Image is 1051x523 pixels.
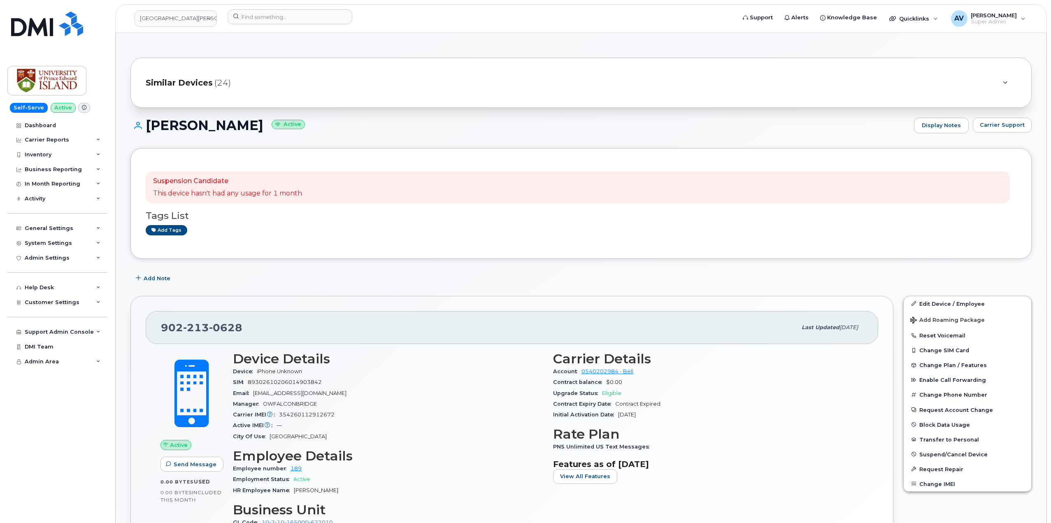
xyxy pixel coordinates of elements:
[602,390,621,396] span: Eligible
[233,502,543,517] h3: Business Unit
[904,432,1031,447] button: Transfer to Personal
[253,390,346,396] span: [EMAIL_ADDRESS][DOMAIN_NAME]
[904,328,1031,343] button: Reset Voicemail
[973,118,1032,132] button: Carrier Support
[553,368,581,374] span: Account
[293,476,310,482] span: Active
[553,379,606,385] span: Contract balance
[160,490,192,495] span: 0.00 Bytes
[130,271,177,286] button: Add Note
[553,411,618,418] span: Initial Activation Date
[160,489,222,503] span: included this month
[277,422,282,428] span: —
[248,379,322,385] span: 89302610206014903842
[904,402,1031,417] button: Request Account Change
[144,274,170,282] span: Add Note
[153,177,302,186] p: Suspension Candidate
[904,358,1031,372] button: Change Plan / Features
[272,120,305,129] small: Active
[553,351,863,366] h3: Carrier Details
[980,121,1025,129] span: Carrier Support
[161,321,242,334] span: 902
[553,390,602,396] span: Upgrade Status
[802,324,839,330] span: Last updated
[209,321,242,334] span: 0628
[160,479,194,485] span: 0.00 Bytes
[233,465,291,472] span: Employee number
[194,479,210,485] span: used
[615,401,660,407] span: Contract Expired
[233,368,257,374] span: Device
[170,441,188,449] span: Active
[233,351,543,366] h3: Device Details
[233,390,253,396] span: Email
[291,465,302,472] a: 189
[160,457,223,472] button: Send Message
[130,118,910,132] h1: [PERSON_NAME]
[919,451,988,457] span: Suspend/Cancel Device
[560,472,610,480] span: View All Features
[904,477,1031,491] button: Change IMEI
[233,476,293,482] span: Employment Status
[153,189,302,198] p: This device hasn't had any usage for 1 month
[618,411,636,418] span: [DATE]
[257,368,302,374] span: iPhone Unknown
[233,379,248,385] span: SIM
[910,317,985,325] span: Add Roaming Package
[214,77,231,89] span: (24)
[606,379,622,385] span: $0.00
[146,77,213,89] span: Similar Devices
[914,118,969,133] a: Display Notes
[233,401,263,407] span: Manager
[553,469,617,484] button: View All Features
[553,444,653,450] span: PNS Unlimited US Text Messages
[146,225,187,235] a: Add tags
[279,411,335,418] span: 354260112912672
[146,211,1016,221] h3: Tags List
[904,387,1031,402] button: Change Phone Number
[183,321,209,334] span: 213
[904,296,1031,311] a: Edit Device / Employee
[904,311,1031,328] button: Add Roaming Package
[904,343,1031,358] button: Change SIM Card
[233,433,270,439] span: City Of Use
[233,487,294,493] span: HR Employee Name
[904,372,1031,387] button: Enable Call Forwarding
[263,401,317,407] span: OWFALCONBRIDGE
[174,460,216,468] span: Send Message
[904,417,1031,432] button: Block Data Usage
[294,487,338,493] span: [PERSON_NAME]
[553,401,615,407] span: Contract Expiry Date
[233,422,277,428] span: Active IMEI
[919,362,987,368] span: Change Plan / Features
[904,447,1031,462] button: Suspend/Cancel Device
[233,449,543,463] h3: Employee Details
[270,433,327,439] span: [GEOGRAPHIC_DATA]
[904,462,1031,477] button: Request Repair
[839,324,858,330] span: [DATE]
[553,427,863,442] h3: Rate Plan
[581,368,633,374] a: 0540202984 - Bell
[919,377,986,383] span: Enable Call Forwarding
[553,459,863,469] h3: Features as of [DATE]
[233,411,279,418] span: Carrier IMEI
